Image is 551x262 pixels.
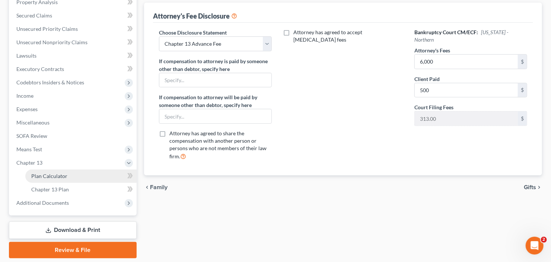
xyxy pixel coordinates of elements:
[16,26,78,32] span: Unsecured Priority Claims
[169,130,267,159] span: Attorney has agreed to share the compensation with another person or persons who are not members ...
[414,75,440,83] label: Client Paid
[524,184,536,190] span: Gifts
[526,237,544,255] iframe: Intercom live chat
[16,106,38,112] span: Expenses
[10,22,137,36] a: Unsecured Priority Claims
[159,73,271,87] input: Specify...
[16,133,47,139] span: SOFA Review
[518,55,527,69] div: $
[16,12,52,19] span: Secured Claims
[144,184,150,190] i: chevron_left
[31,186,69,193] span: Chapter 13 Plan
[10,9,137,22] a: Secured Claims
[293,29,362,43] span: Attorney has agreed to accept [MEDICAL_DATA] fees
[25,183,137,196] a: Chapter 13 Plan
[159,109,271,123] input: Specify...
[541,237,547,243] span: 2
[16,39,87,45] span: Unsecured Nonpriority Claims
[414,29,527,43] h6: Bankruptcy Court CM/ECF:
[414,29,508,43] span: [US_STATE] - Northern
[153,12,237,20] div: Attorney's Fee Disclosure
[415,55,518,69] input: 0.00
[414,46,450,54] label: Attorney's Fees
[10,36,137,49] a: Unsecured Nonpriority Claims
[9,242,137,258] a: Review & File
[31,173,67,179] span: Plan Calculator
[25,169,137,183] a: Plan Calculator
[16,66,64,72] span: Executory Contracts
[159,29,227,36] label: Choose Disclosure Statement
[159,57,272,73] label: If compensation to attorney is paid by someone other than debtor, specify here
[150,184,168,190] span: Family
[16,146,42,152] span: Means Test
[16,200,69,206] span: Additional Documents
[518,111,527,126] div: $
[144,184,168,190] button: chevron_left Family
[10,62,137,76] a: Executory Contracts
[16,159,42,166] span: Chapter 13
[10,129,137,143] a: SOFA Review
[159,93,272,109] label: If compensation to attorney will be paid by someone other than debtor, specify here
[16,93,34,99] span: Income
[524,184,542,190] button: Gifts chevron_right
[16,52,36,59] span: Lawsuits
[415,111,518,126] input: 0.00
[518,83,527,97] div: $
[414,103,453,111] label: Court Filing Fees
[16,119,50,126] span: Miscellaneous
[415,83,518,97] input: 0.00
[10,49,137,62] a: Lawsuits
[9,221,137,239] a: Download & Print
[16,79,84,85] span: Codebtors Insiders & Notices
[536,184,542,190] i: chevron_right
